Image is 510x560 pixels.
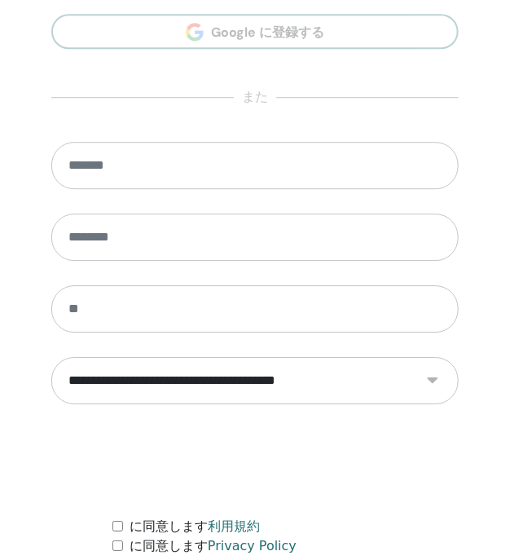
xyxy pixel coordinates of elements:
[130,536,297,556] label: に同意します
[130,517,260,536] label: に同意します
[208,538,297,553] a: Privacy Policy
[234,88,276,108] span: また
[131,429,379,492] iframe: reCAPTCHA
[208,518,260,534] a: 利用規約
